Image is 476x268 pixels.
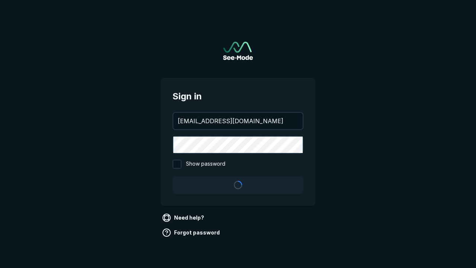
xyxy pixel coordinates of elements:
a: Forgot password [161,227,223,239]
span: Sign in [173,90,303,103]
img: See-Mode Logo [223,42,253,60]
input: your@email.com [173,113,303,129]
span: Show password [186,160,225,169]
a: Need help? [161,212,207,224]
a: Go to sign in [223,42,253,60]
